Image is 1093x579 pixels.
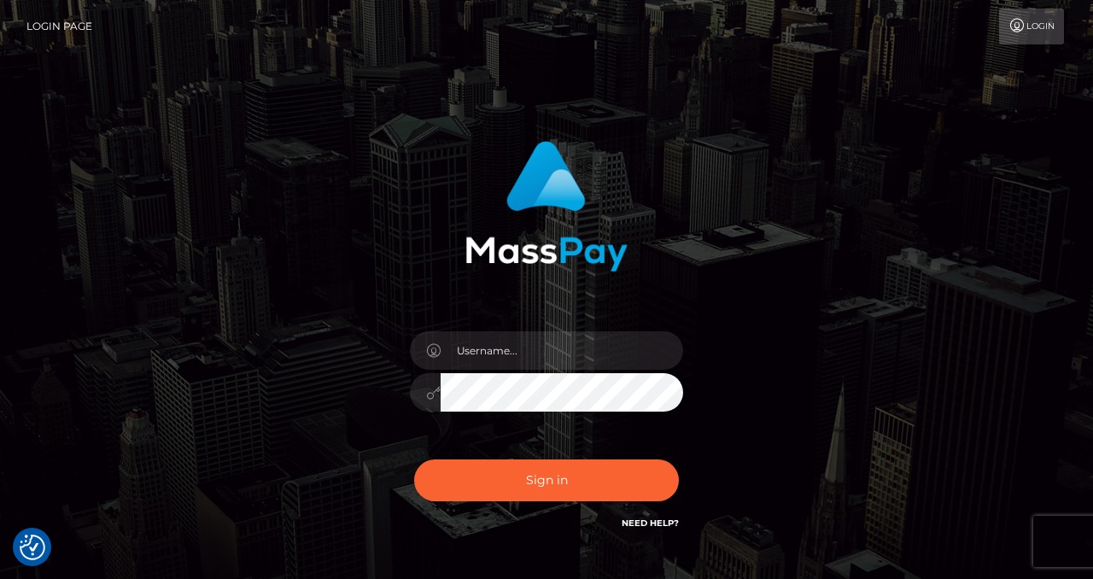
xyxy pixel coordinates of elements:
[622,518,679,529] a: Need Help?
[20,535,45,560] img: Revisit consent button
[26,9,92,44] a: Login Page
[20,535,45,560] button: Consent Preferences
[465,141,628,272] img: MassPay Login
[441,331,683,370] input: Username...
[999,9,1064,44] a: Login
[414,459,679,501] button: Sign in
